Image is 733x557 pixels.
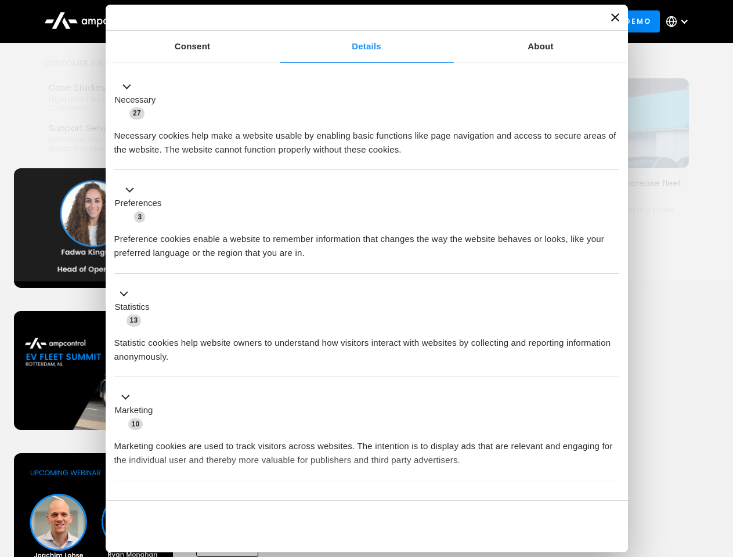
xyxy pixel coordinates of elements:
[44,77,188,117] a: Case StudiesHighlighted success stories From Our Customers
[115,93,156,107] label: Necessary
[114,494,210,508] button: Unclassified (2)
[44,57,188,70] div: Customer success
[44,117,188,158] a: Support ServicesLearn more about Ampcontrol’s support services
[115,404,153,417] label: Marketing
[115,197,162,210] label: Preferences
[49,95,183,113] div: Highlighted success stories From Our Customers
[134,211,145,223] span: 3
[115,301,150,314] label: Statistics
[129,107,145,119] span: 27
[114,390,160,431] button: Marketing (10)
[114,327,619,364] div: Statistic cookies help website owners to understand how visitors interact with websites by collec...
[128,418,143,430] span: 10
[454,31,628,63] a: About
[611,13,619,21] button: Close banner
[49,122,183,135] div: Support Services
[452,509,619,543] button: Okay
[114,79,163,120] button: Necessary (27)
[192,495,203,507] span: 2
[114,183,169,224] button: Preferences (3)
[114,223,619,260] div: Preference cookies enable a website to remember information that changes the way the website beha...
[106,31,280,63] a: Consent
[114,431,619,467] div: Marketing cookies are used to track visitors across websites. The intention is to display ads tha...
[114,120,619,157] div: Necessary cookies help make a website usable by enabling basic functions like page navigation and...
[127,314,142,326] span: 13
[280,31,454,63] a: Details
[49,135,183,153] div: Learn more about Ampcontrol’s support services
[114,287,157,327] button: Statistics (13)
[49,81,183,94] div: Case Studies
